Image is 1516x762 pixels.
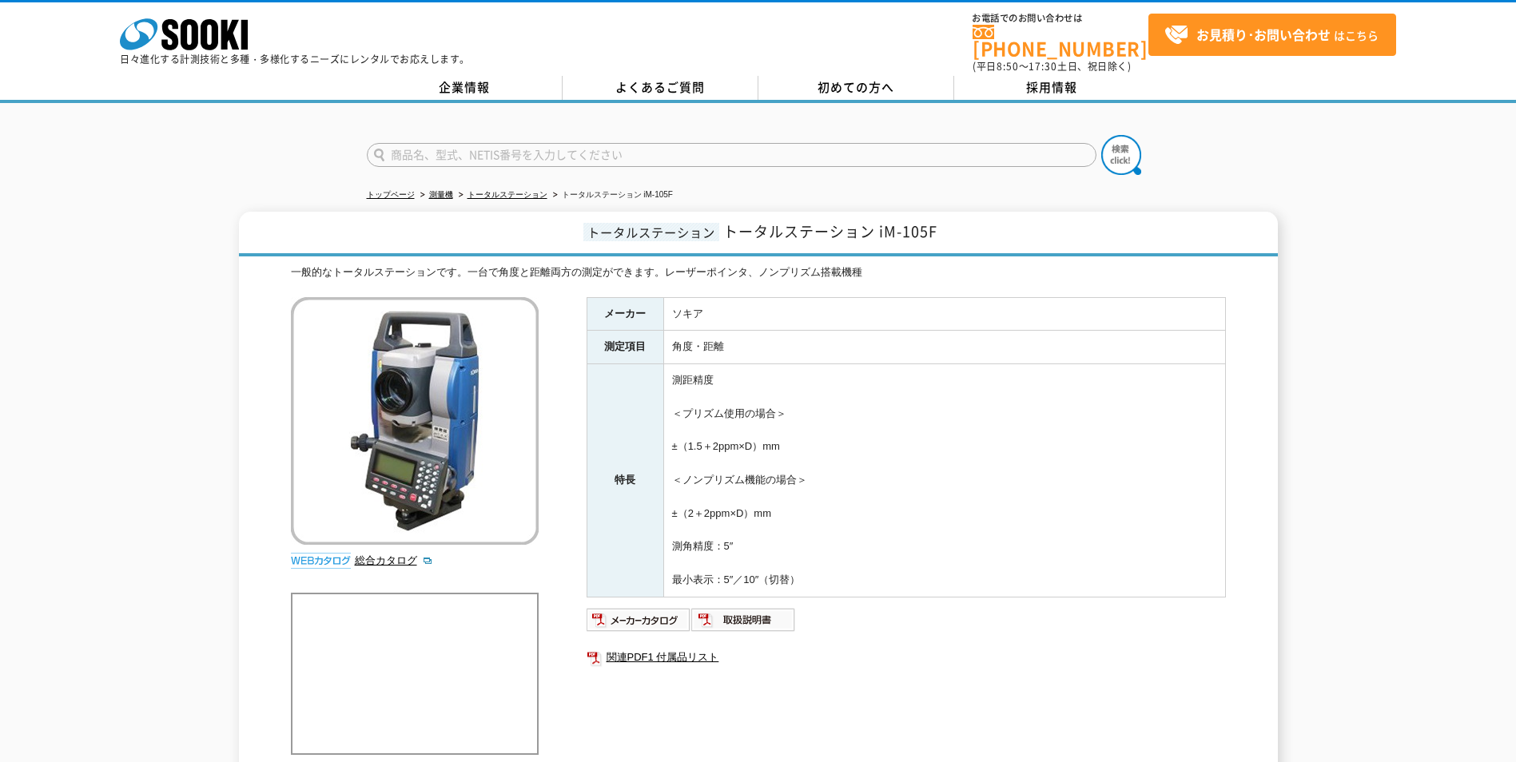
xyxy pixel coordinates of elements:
a: [PHONE_NUMBER] [973,25,1148,58]
img: webカタログ [291,553,351,569]
a: 測量機 [429,190,453,199]
td: 角度・距離 [663,331,1225,364]
a: メーカーカタログ [587,617,691,629]
td: ソキア [663,297,1225,331]
a: 企業情報 [367,76,563,100]
img: トータルステーション iM-105F [291,297,539,545]
span: トータルステーション iM-105F [723,220,937,242]
a: よくあるご質問 [563,76,758,100]
p: 日々進化する計測技術と多種・多様化するニーズにレンタルでお応えします。 [120,54,470,64]
th: 特長 [587,364,663,597]
a: 総合カタログ [355,554,433,566]
strong: お見積り･お問い合わせ [1196,25,1331,44]
a: 関連PDF1 付属品リスト [587,647,1226,668]
span: 初めての方へ [818,78,894,96]
a: 取扱説明書 [691,617,796,629]
span: 8:50 [997,59,1019,73]
li: トータルステーション iM-105F [550,187,673,204]
span: トータルステーション [583,223,719,241]
img: 取扱説明書 [691,607,796,633]
a: お見積り･お問い合わせはこちら [1148,14,1396,56]
img: メーカーカタログ [587,607,691,633]
td: 測距精度 ＜プリズム使用の場合＞ ±（1.5＋2ppm×D）mm ＜ノンプリズム機能の場合＞ ±（2＋2ppm×D）mm 測角精度：5″ 最小表示：5″／10″（切替） [663,364,1225,597]
a: 採用情報 [954,76,1150,100]
span: 17:30 [1029,59,1057,73]
a: 初めての方へ [758,76,954,100]
span: はこちら [1164,23,1379,47]
span: お電話でのお問い合わせは [973,14,1148,23]
a: トータルステーション [468,190,547,199]
span: (平日 ～ 土日、祝日除く) [973,59,1131,73]
div: 一般的なトータルステーションです。一台で角度と距離両方の測定ができます。レーザーポインタ、ノンプリズム搭載機種 [291,264,1226,281]
a: トップページ [367,190,415,199]
th: メーカー [587,297,663,331]
th: 測定項目 [587,331,663,364]
input: 商品名、型式、NETIS番号を入力してください [367,143,1096,167]
img: btn_search.png [1101,135,1141,175]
